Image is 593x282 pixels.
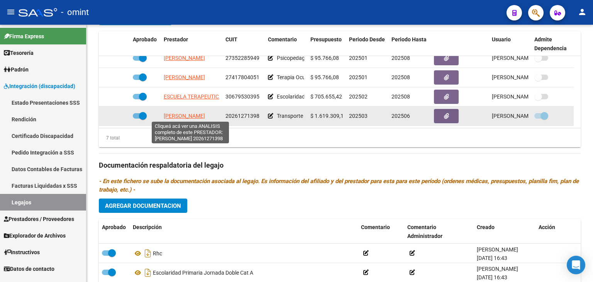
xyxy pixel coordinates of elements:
span: [PERSON_NAME] [DATE] [492,55,552,61]
datatable-header-cell: Aprobado [99,219,130,245]
span: Tesorería [4,49,34,57]
span: 30679530395 [225,93,259,100]
span: [PERSON_NAME] [164,113,205,119]
span: 202506 [391,113,410,119]
span: [PERSON_NAME] [DATE] [492,93,552,100]
div: Escolaridad Primaria Jornada Doble Cat A [133,267,355,279]
span: Instructivos [4,248,40,257]
mat-icon: menu [6,7,15,17]
datatable-header-cell: CUIT [222,31,265,57]
datatable-header-cell: Prestador [161,31,222,57]
span: Prestadores / Proveedores [4,215,74,223]
span: [DATE] 16:43 [477,255,507,261]
span: Comentario [268,36,297,42]
span: Creado [477,224,495,230]
datatable-header-cell: Comentario [265,31,307,57]
span: $ 705.655,42 [310,93,342,100]
span: Aprobado [102,224,126,230]
datatable-header-cell: Presupuesto [307,31,346,57]
span: Padrón [4,65,29,74]
span: 202501 [349,74,368,80]
span: Datos de contacto [4,265,54,273]
datatable-header-cell: Comentario Administrador [404,219,474,245]
span: [PERSON_NAME] [477,266,518,272]
span: [DATE] 16:43 [477,274,507,280]
span: Admite Dependencia [534,36,567,51]
span: 202508 [391,74,410,80]
span: Transporte Educativo 1144KM / Transporte especial a terapias 966KM [277,113,445,119]
mat-icon: person [578,7,587,17]
span: Integración (discapacidad) [4,82,75,90]
span: CUIT [225,36,237,42]
span: Escolaridad Primaria Jornada Doble Cat A [277,93,377,100]
span: Periodo Desde [349,36,385,42]
span: ESCUELA TERAPEUTICA ZOE SA [164,93,241,100]
span: 202503 [349,113,368,119]
datatable-header-cell: Aprobado [130,31,161,57]
span: Agregar Documentacion [105,202,181,209]
span: [PERSON_NAME] [DATE] [492,74,552,80]
datatable-header-cell: Comentario [358,219,404,245]
span: $ 95.766,08 [310,55,339,61]
span: 20261271398 [225,113,259,119]
span: 202501 [349,55,368,61]
datatable-header-cell: Periodo Desde [346,31,388,57]
span: Explorador de Archivos [4,231,66,240]
span: Usuario [492,36,511,42]
span: 202508 [391,55,410,61]
span: Aprobado [133,36,157,42]
button: Agregar Documentacion [99,199,187,213]
span: [PERSON_NAME] [164,55,205,61]
span: 202508 [391,93,410,100]
span: - omint [61,4,89,21]
span: Presupuesto [310,36,342,42]
div: 7 total [99,134,120,142]
div: Open Intercom Messenger [567,256,585,274]
datatable-header-cell: Descripción [130,219,358,245]
span: [PERSON_NAME] [164,74,205,80]
datatable-header-cell: Periodo Hasta [388,31,431,57]
span: 27352285949 [225,55,259,61]
span: Comentario Administrador [407,224,442,239]
span: [PERSON_NAME] [477,246,518,253]
span: Psicopedagogia [277,55,315,61]
span: 202502 [349,93,368,100]
span: 27417804051 [225,74,259,80]
i: Descargar documento [143,247,153,260]
datatable-header-cell: Creado [474,219,535,245]
i: Descargar documento [143,267,153,279]
datatable-header-cell: Acción [535,219,574,245]
span: [PERSON_NAME] [DATE] [492,113,552,119]
span: Descripción [133,224,162,230]
span: Prestador [164,36,188,42]
span: Terapia Ocupacional [277,74,326,80]
datatable-header-cell: Usuario [489,31,531,57]
datatable-header-cell: Admite Dependencia [531,31,574,57]
span: Periodo Hasta [391,36,427,42]
span: $ 95.766,08 [310,74,339,80]
span: Acción [539,224,555,230]
span: Firma Express [4,32,44,41]
h3: Documentación respaldatoria del legajo [99,160,581,171]
span: Comentario [361,224,390,230]
div: Rhc [133,247,355,260]
i: - En este fichero se sube la documentación asociada al legajo. Es información del afiliado y del ... [99,178,579,193]
span: $ 1.619.309,12 [310,113,347,119]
